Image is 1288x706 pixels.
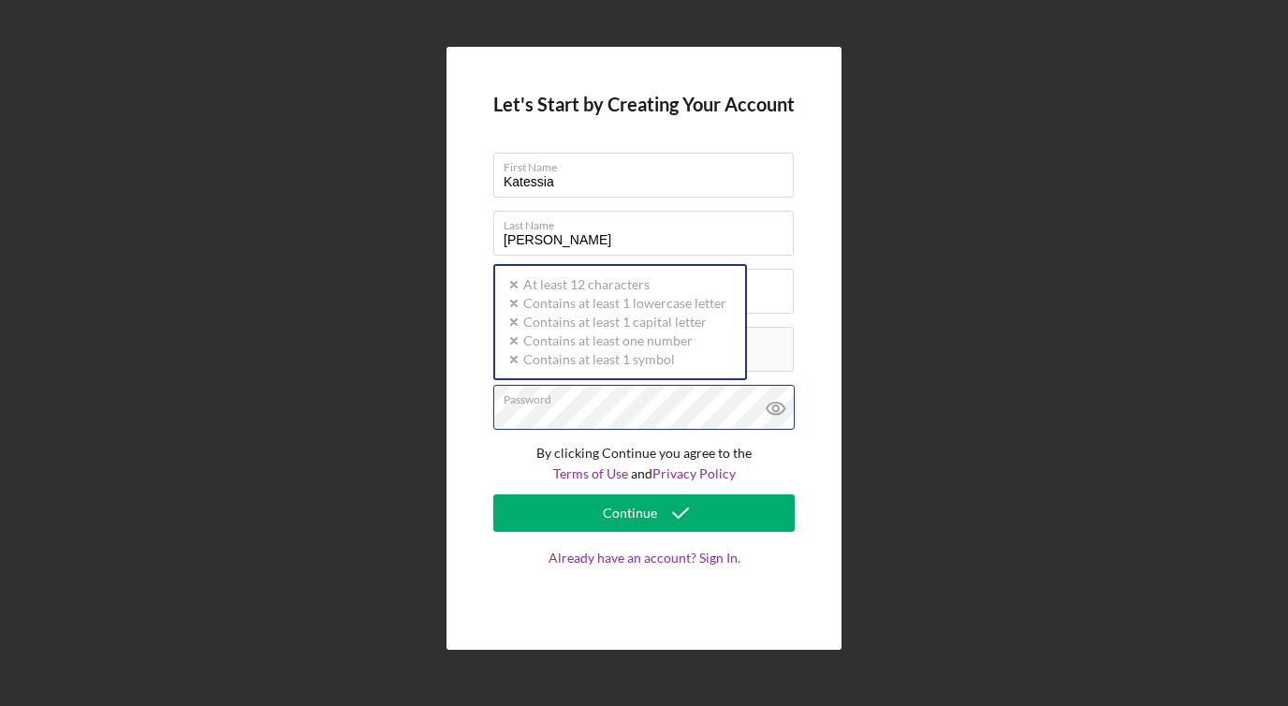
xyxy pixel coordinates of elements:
[504,212,794,232] label: Last Name
[603,494,657,532] div: Continue
[493,443,795,485] p: By clicking Continue you agree to the and
[505,275,726,294] div: At least 12 characters
[493,494,795,532] button: Continue
[505,294,726,313] div: Contains at least 1 lowercase letter
[493,551,795,603] a: Already have an account? Sign In.
[505,331,726,350] div: Contains at least one number
[504,386,794,406] label: Password
[553,465,628,481] a: Terms of Use
[493,94,795,115] h4: Let's Start by Creating Your Account
[504,154,794,174] label: First Name
[505,313,726,331] div: Contains at least 1 capital letter
[505,350,726,369] div: Contains at least 1 symbol
[652,465,736,481] a: Privacy Policy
